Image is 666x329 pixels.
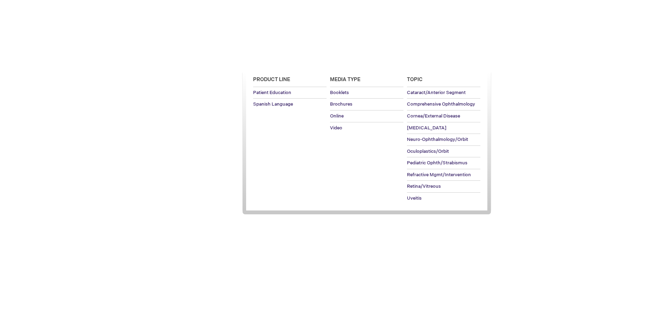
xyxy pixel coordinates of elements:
span: Refractive Mgmt/Intervention [407,172,471,178]
span: Neuro-Ophthalmology/Orbit [407,137,468,142]
span: Patient Education [253,90,291,95]
span: Oculoplastics/Orbit [407,149,449,154]
span: Cataract/Anterior Segment [407,90,466,95]
span: Pediatric Ophth/Strabismus [407,160,467,166]
span: Brochures [330,101,352,107]
span: Spanish Language [253,101,293,107]
span: Online [330,113,344,119]
span: Uveitis [407,195,422,201]
span: [MEDICAL_DATA] [407,125,446,131]
span: Booklets [330,90,349,95]
span: Retina/Vitreous [407,184,441,189]
span: Comprehensive Ophthalmology [407,101,475,107]
span: Topic [407,77,423,83]
span: Media Type [330,77,360,83]
span: Product Line [253,77,290,83]
span: Cornea/External Disease [407,113,460,119]
span: Video [330,125,342,131]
